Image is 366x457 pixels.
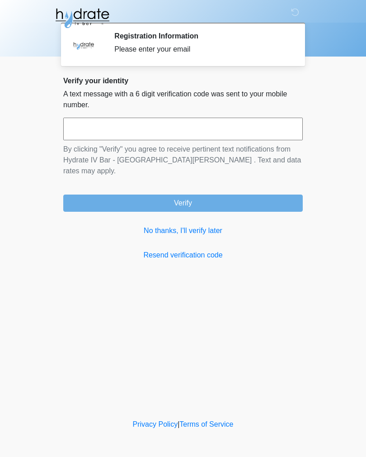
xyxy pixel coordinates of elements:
[63,144,303,176] p: By clicking "Verify" you agree to receive pertinent text notifications from Hydrate IV Bar - [GEO...
[63,76,303,85] h2: Verify your identity
[63,225,303,236] a: No thanks, I'll verify later
[178,420,179,428] a: |
[179,420,233,428] a: Terms of Service
[70,32,97,59] img: Agent Avatar
[63,195,303,212] button: Verify
[63,250,303,261] a: Resend verification code
[133,420,178,428] a: Privacy Policy
[54,7,110,29] img: Hydrate IV Bar - Fort Collins Logo
[63,89,303,110] p: A text message with a 6 digit verification code was sent to your mobile number.
[114,44,289,55] div: Please enter your email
